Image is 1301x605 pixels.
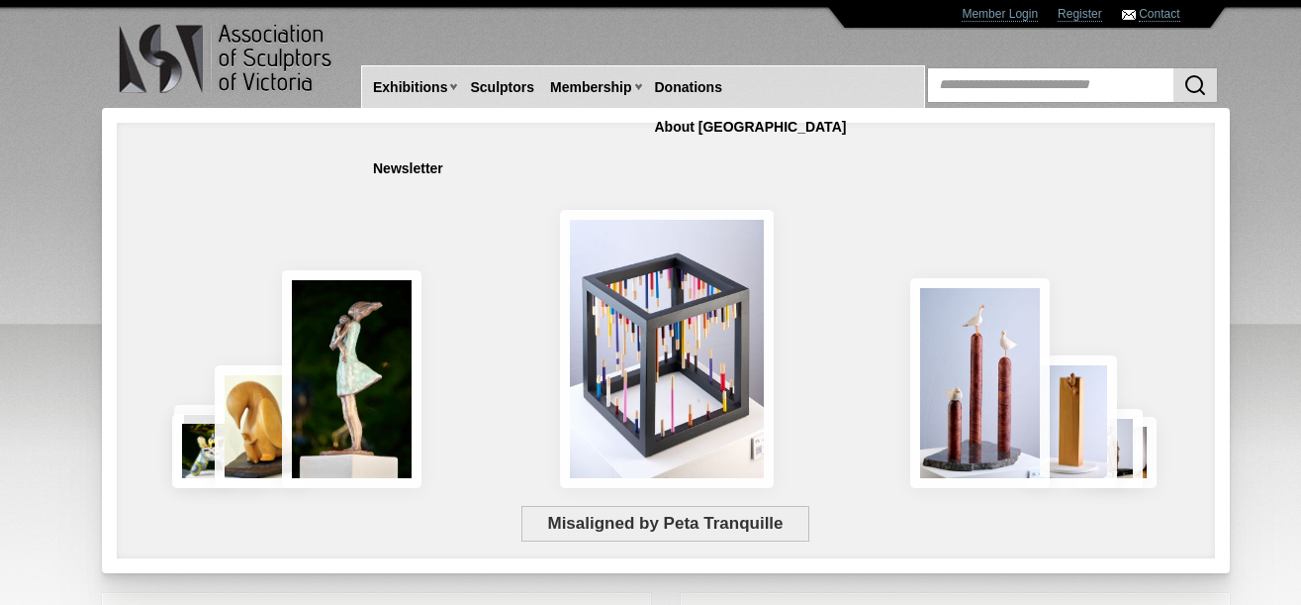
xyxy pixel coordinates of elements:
[647,109,855,146] a: About [GEOGRAPHIC_DATA]
[542,69,639,106] a: Membership
[118,20,335,98] img: logo.png
[1058,7,1102,22] a: Register
[1139,7,1179,22] a: Contact
[282,270,422,488] img: Connection
[647,69,730,106] a: Donations
[910,278,1050,488] img: Rising Tides
[962,7,1038,22] a: Member Login
[365,69,455,106] a: Exhibitions
[560,210,774,488] img: Misaligned
[1027,355,1117,488] img: Little Frog. Big Climb
[1183,73,1207,97] img: Search
[521,506,809,542] span: Misaligned by Peta Tranquille
[365,151,451,187] a: Newsletter
[1122,10,1136,20] img: Contact ASV
[462,69,542,106] a: Sculptors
